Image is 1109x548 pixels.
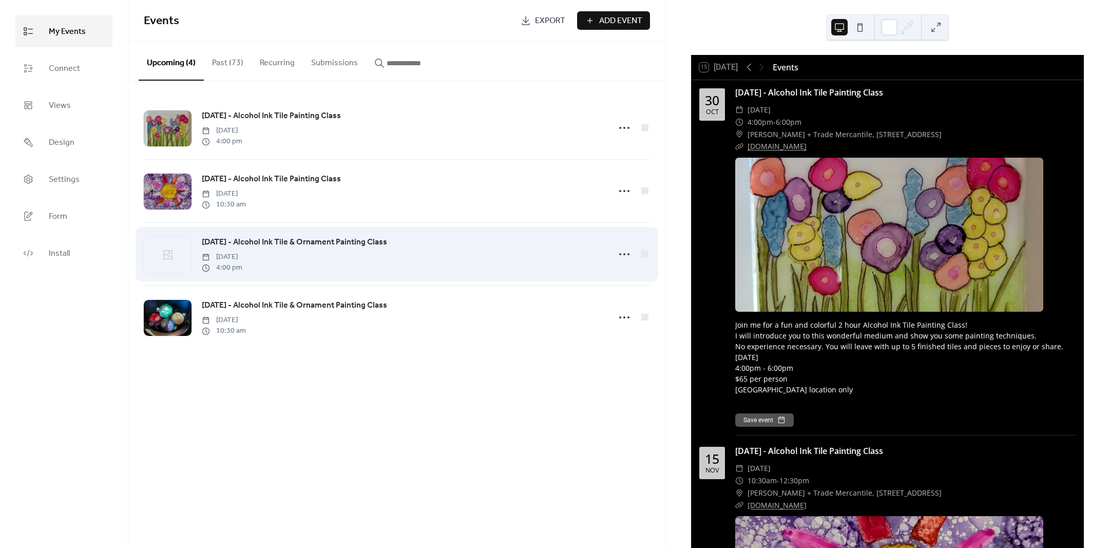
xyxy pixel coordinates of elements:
span: Install [49,245,70,262]
span: [DATE] [748,462,771,475]
a: [DATE] - Alcohol Ink Tile Painting Class [735,445,883,457]
div: 15 [705,452,719,465]
button: Upcoming (4) [139,42,204,81]
a: Views [15,89,112,121]
span: Design [49,135,74,151]
a: Connect [15,52,112,84]
a: Form [15,200,112,232]
a: [DATE] - Alcohol Ink Tile Painting Class [202,109,341,123]
a: Settings [15,163,112,195]
div: ​ [735,475,743,487]
div: Oct [706,109,719,116]
span: - [773,116,776,128]
span: 10:30 am [202,199,246,210]
span: 4:00 pm [202,262,242,273]
div: ​ [735,499,743,512]
a: [DATE] - Alcohol Ink Tile Painting Class [202,173,341,186]
button: Add Event [577,11,650,30]
span: Add Event [599,15,642,27]
div: Events [773,61,798,73]
div: ​ [735,128,743,141]
span: Export [535,15,565,27]
button: Save event [735,413,794,427]
div: 30 [705,94,719,107]
button: Past (73) [204,42,252,80]
span: [DATE] [202,315,246,326]
span: Views [49,98,71,114]
a: My Events [15,15,112,47]
span: 10:30am [748,475,777,487]
button: Submissions [303,42,366,80]
a: [DATE] - Alcohol Ink Tile & Ornament Painting Class [202,236,387,249]
div: ​ [735,140,743,153]
div: ​ [735,116,743,128]
a: [DATE] - Alcohol Ink Tile Painting Class [735,87,883,98]
div: ​ [735,462,743,475]
span: [DATE] - Alcohol Ink Tile Painting Class [202,173,341,185]
span: [DATE] [202,252,242,262]
a: [DOMAIN_NAME] [748,141,807,151]
span: 6:00pm [776,116,801,128]
span: 10:30 am [202,326,246,336]
span: [DATE] - Alcohol Ink Tile & Ornament Painting Class [202,236,387,249]
span: Form [49,209,67,225]
div: Nov [705,467,719,474]
a: Design [15,126,112,158]
div: ​ [735,104,743,116]
a: Install [15,237,112,269]
span: - [777,475,779,487]
a: [DATE] - Alcohol Ink Tile & Ornament Painting Class [202,299,387,312]
a: Export [513,11,573,30]
span: My Events [49,24,86,40]
span: [PERSON_NAME] + Trade Mercantile, [STREET_ADDRESS] [748,128,942,141]
span: [DATE] - Alcohol Ink Tile Painting Class [202,110,341,122]
span: [PERSON_NAME] + Trade Mercantile, [STREET_ADDRESS] [748,487,942,499]
span: 4:00 pm [202,136,242,147]
span: [DATE] [748,104,771,116]
span: Connect [49,61,80,77]
div: Join me for a fun and colorful 2 hour Alcohol Ink Tile Painting Class! I will introduce you to th... [735,319,1076,406]
span: [DATE] [202,125,242,136]
span: [DATE] [202,188,246,199]
div: ​ [735,487,743,499]
a: [DOMAIN_NAME] [748,500,807,510]
button: Recurring [252,42,303,80]
span: 12:30pm [779,475,809,487]
span: Settings [49,172,80,188]
span: 4:00pm [748,116,773,128]
span: Events [144,10,179,32]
